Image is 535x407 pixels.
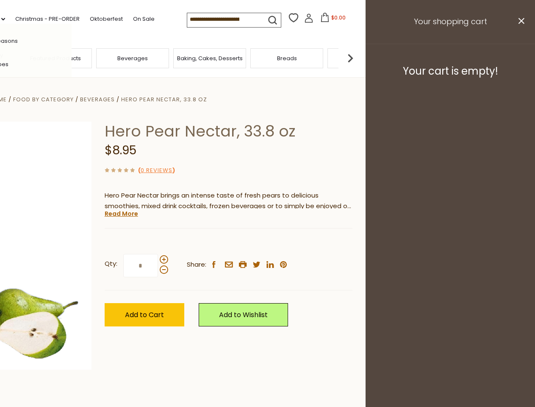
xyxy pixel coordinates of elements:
a: Beverages [117,55,148,61]
h3: Your cart is empty! [376,65,524,78]
span: Add to Cart [125,310,164,320]
a: Read More [105,209,138,218]
span: $0.00 [331,14,346,21]
strong: Qty: [105,259,117,269]
a: 0 Reviews [141,166,172,175]
a: Add to Wishlist [199,303,288,326]
a: Oktoberfest [90,14,123,24]
a: Baking, Cakes, Desserts [177,55,243,61]
span: ( ) [138,166,175,174]
button: $0.00 [315,13,351,25]
a: Christmas - PRE-ORDER [15,14,80,24]
img: next arrow [342,50,359,67]
span: Share: [187,259,206,270]
span: $8.95 [105,142,136,159]
p: Hero Pear Nectar brings an intense taste of fresh pears to delicious smoothies, mixed drink cockt... [105,190,352,212]
button: Add to Cart [105,303,184,326]
h1: Hero Pear Nectar, 33.8 oz [105,122,352,141]
a: Hero Pear Nectar, 33.8 oz [121,95,207,103]
input: Qty: [123,254,158,277]
a: Food By Category [13,95,74,103]
a: Beverages [80,95,115,103]
a: On Sale [133,14,155,24]
a: Breads [277,55,297,61]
